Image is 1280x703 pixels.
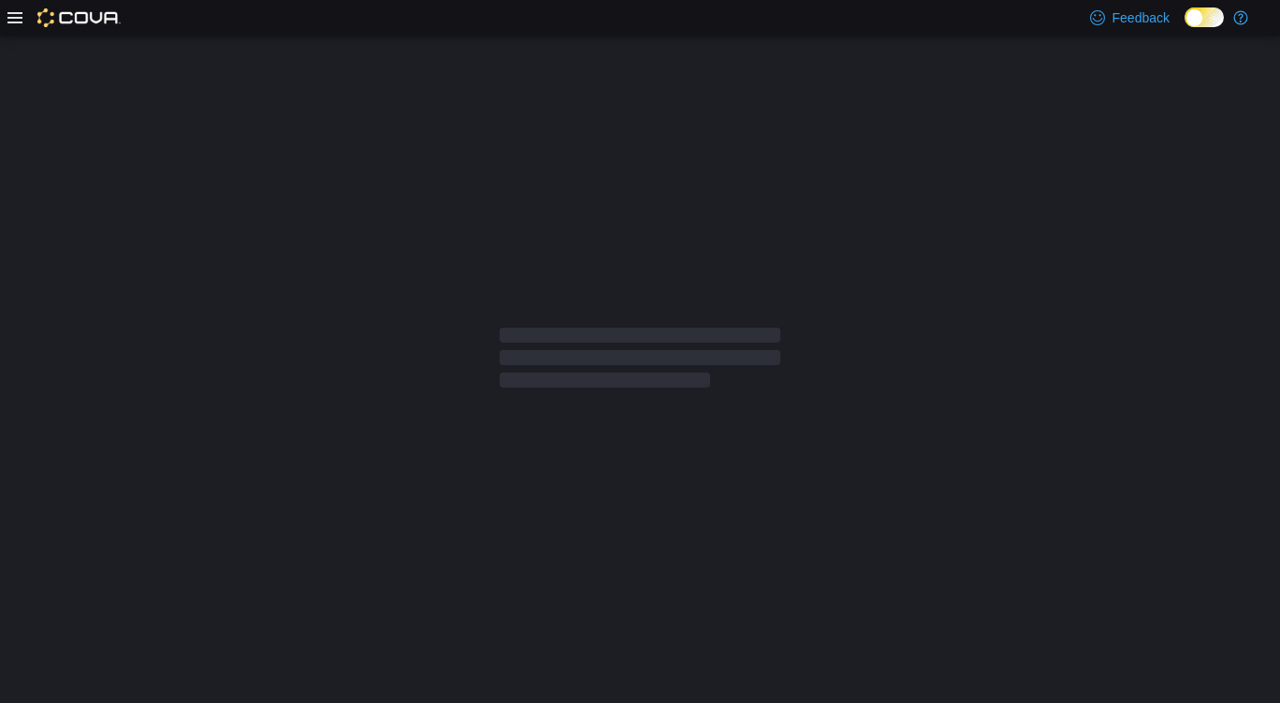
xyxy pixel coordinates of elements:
input: Dark Mode [1185,7,1224,27]
span: Feedback [1113,8,1170,27]
span: Dark Mode [1185,27,1185,28]
img: Cova [37,8,121,27]
span: Loading [500,331,780,391]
